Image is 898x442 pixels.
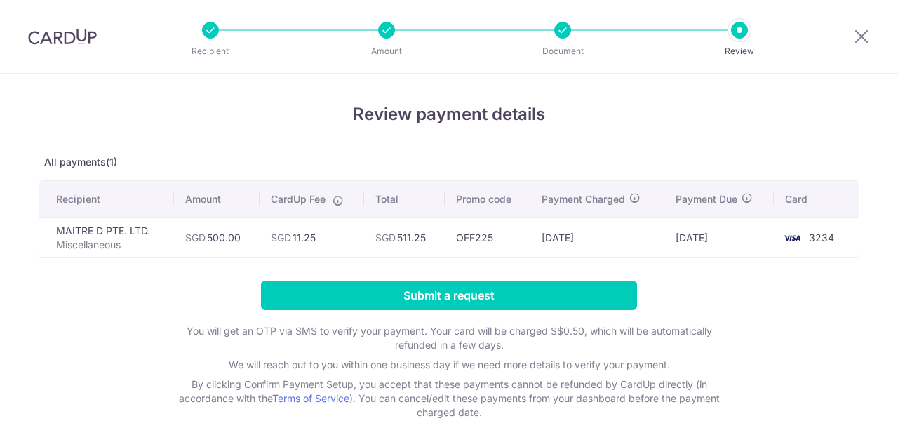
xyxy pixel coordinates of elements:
[375,232,396,243] span: SGD
[688,44,791,58] p: Review
[168,358,730,372] p: We will reach out to you within one business day if we need more details to verify your payment.
[271,232,291,243] span: SGD
[39,102,859,127] h4: Review payment details
[364,181,444,217] th: Total
[445,181,530,217] th: Promo code
[261,281,637,310] input: Submit a request
[39,181,174,217] th: Recipient
[774,181,859,217] th: Card
[56,238,163,252] p: Miscellaneous
[778,229,806,246] img: <span class="translation_missing" title="translation missing: en.account_steps.new_confirm_form.b...
[809,232,834,243] span: 3234
[511,44,615,58] p: Document
[174,181,260,217] th: Amount
[159,44,262,58] p: Recipient
[542,192,625,206] span: Payment Charged
[676,192,737,206] span: Payment Due
[39,155,859,169] p: All payments(1)
[530,217,664,257] td: [DATE]
[445,217,530,257] td: OFF225
[271,192,326,206] span: CardUp Fee
[168,324,730,352] p: You will get an OTP via SMS to verify your payment. Your card will be charged S$0.50, which will ...
[28,28,97,45] img: CardUp
[260,217,365,257] td: 11.25
[185,232,206,243] span: SGD
[168,377,730,420] p: By clicking Confirm Payment Setup, you accept that these payments cannot be refunded by CardUp di...
[39,217,174,257] td: MAITRE D PTE. LTD.
[272,392,349,404] a: Terms of Service
[364,217,444,257] td: 511.25
[174,217,260,257] td: 500.00
[664,217,774,257] td: [DATE]
[335,44,438,58] p: Amount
